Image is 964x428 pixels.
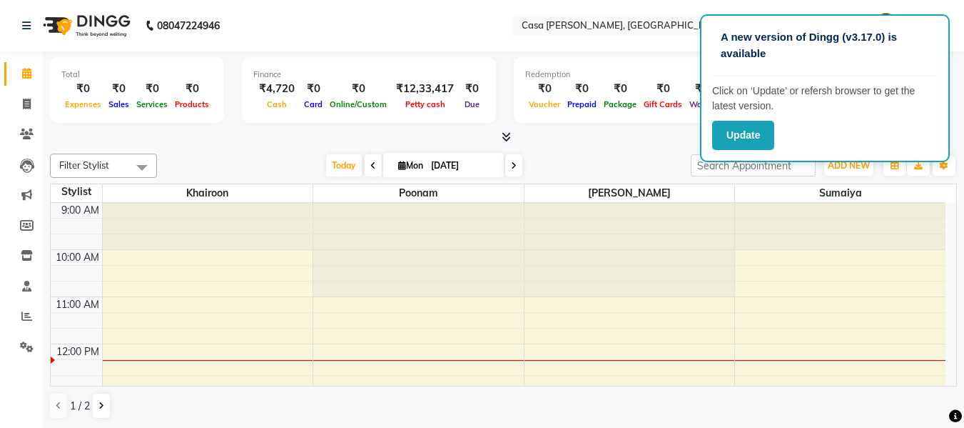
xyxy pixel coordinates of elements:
div: Finance [253,69,484,81]
div: ₹0 [61,81,105,97]
img: logo [36,6,134,46]
span: [PERSON_NAME] [524,184,735,202]
span: Gift Cards [640,99,686,109]
span: Today [326,154,362,176]
b: 08047224946 [157,6,220,46]
button: Update [712,121,774,150]
p: Click on ‘Update’ or refersh browser to get the latest version. [712,84,938,114]
div: 12:00 PM [54,344,102,359]
input: Search Appointment [691,154,816,176]
div: ₹0 [640,81,686,97]
span: 1 / 2 [70,399,90,414]
span: Due [461,99,483,109]
input: 2025-09-01 [427,155,498,176]
div: Total [61,69,213,81]
div: ₹0 [600,81,640,97]
div: ₹0 [460,81,484,97]
span: Sales [105,99,133,109]
button: ADD NEW [824,156,873,176]
div: ₹0 [105,81,133,97]
span: Mon [395,160,427,171]
p: A new version of Dingg (v3.17.0) is available [721,29,929,61]
div: ₹0 [525,81,564,97]
span: Voucher [525,99,564,109]
div: ₹0 [171,81,213,97]
div: ₹0 [326,81,390,97]
div: ₹4,720 [253,81,300,97]
span: Cash [263,99,290,109]
span: Online/Custom [326,99,390,109]
div: 9:00 AM [59,203,102,218]
span: Petty cash [402,99,449,109]
img: Admin [873,13,898,38]
span: Prepaid [564,99,600,109]
span: Khairoon [103,184,313,202]
span: Card [300,99,326,109]
div: 11:00 AM [53,297,102,312]
div: 10:00 AM [53,250,102,265]
span: Sumaiya [735,184,945,202]
span: Wallet [686,99,717,109]
span: Services [133,99,171,109]
div: ₹12,33,417 [390,81,460,97]
div: Stylist [51,184,102,199]
div: ₹0 [133,81,171,97]
span: ADD NEW [828,160,870,171]
span: Expenses [61,99,105,109]
span: Filter Stylist [59,159,109,171]
div: Redemption [525,69,717,81]
span: Products [171,99,213,109]
span: Poonam [313,184,524,202]
div: ₹0 [300,81,326,97]
span: Package [600,99,640,109]
div: ₹0 [564,81,600,97]
div: ₹0 [686,81,717,97]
